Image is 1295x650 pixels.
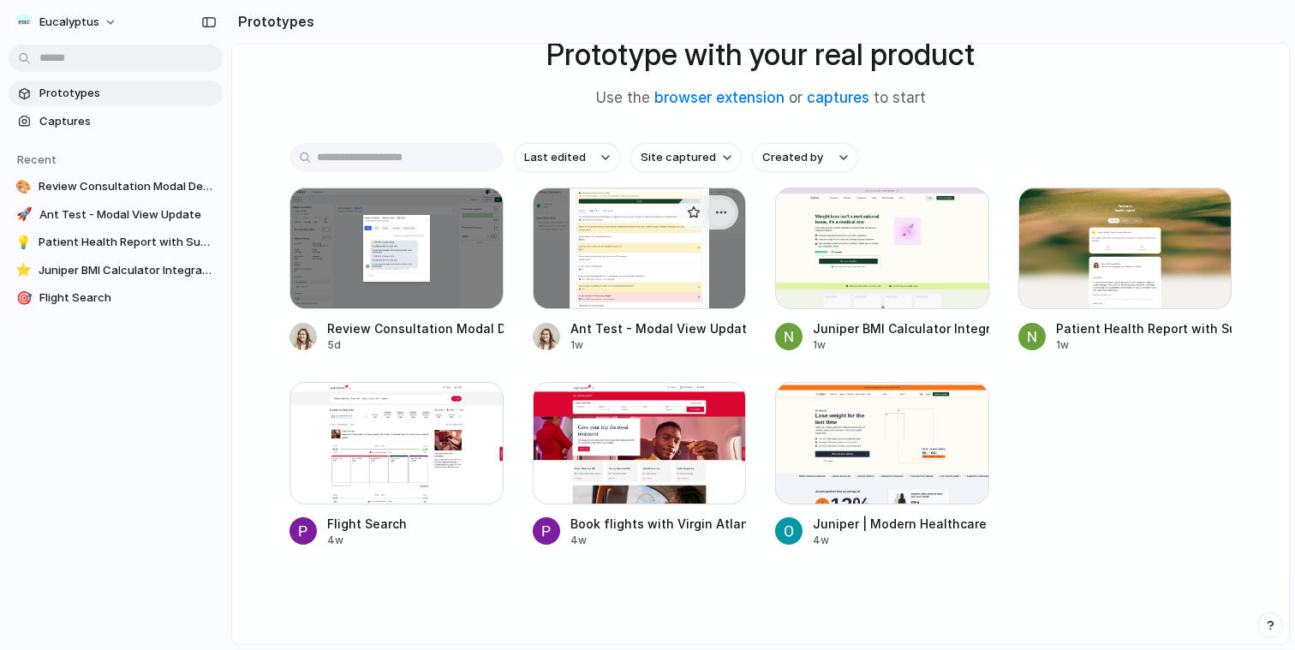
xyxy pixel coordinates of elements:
span: eucalyptus [39,14,99,31]
div: Juniper | Modern Healthcare Treatments For All Women [813,515,989,533]
button: Site captured [630,143,742,172]
div: 1w [1056,337,1232,353]
span: Created by [762,149,823,166]
div: 🎯 [15,289,33,307]
button: eucalyptus [9,9,126,36]
div: Ant Test - Modal View Update [570,319,747,337]
div: 4w [327,533,407,548]
div: Book flights with Virgin Atlantic [570,515,747,533]
span: Site captured [641,149,716,166]
span: Use the or to start [596,87,926,110]
a: captures [807,89,869,106]
div: 🚀 [15,206,33,224]
span: Juniper BMI Calculator Integration [39,262,216,279]
a: 🎨Review Consultation Modal Design [9,174,223,200]
div: 4w [570,533,747,548]
a: Juniper | Modern Healthcare Treatments For All WomenJuniper | Modern Healthcare Treatments For Al... [775,382,989,547]
h1: Prototype with your real product [546,32,975,77]
span: Ant Test - Modal View Update [39,206,216,224]
span: Recent [17,152,57,166]
a: Juniper BMI Calculator IntegrationJuniper BMI Calculator Integration1w [775,188,989,353]
a: 🚀Ant Test - Modal View Update [9,202,223,228]
span: Patient Health Report with Summary Pillar [39,234,216,251]
a: 🎯Flight Search [9,285,223,311]
a: browser extension [654,89,785,106]
div: 🎨 [15,178,32,195]
div: Juniper BMI Calculator Integration [813,319,989,337]
a: Book flights with Virgin AtlanticBook flights with Virgin Atlantic4w [533,382,747,547]
div: 4w [813,533,989,548]
a: Patient Health Report with Summary PillarPatient Health Report with Summary Pillar1w [1018,188,1232,353]
div: Review Consultation Modal Design [327,319,504,337]
div: 5d [327,337,504,353]
span: Flight Search [39,289,216,307]
a: Captures [9,109,223,134]
span: Last edited [524,149,586,166]
a: 💡Patient Health Report with Summary Pillar [9,230,223,255]
a: Prototypes [9,81,223,106]
a: Review Consultation Modal DesignReview Consultation Modal Design5d [289,188,504,353]
a: Ant Test - Modal View UpdateAnt Test - Modal View Update1w [533,188,747,353]
span: Prototypes [39,85,216,102]
div: 💡 [15,234,32,251]
h2: Prototypes [231,11,314,32]
div: Flight Search [327,515,407,533]
a: ⭐Juniper BMI Calculator Integration [9,258,223,283]
div: 1w [570,337,747,353]
div: ⭐ [15,262,32,279]
button: Last edited [514,143,620,172]
span: Review Consultation Modal Design [39,178,216,195]
div: 1w [813,337,989,353]
button: Created by [752,143,858,172]
div: Patient Health Report with Summary Pillar [1056,319,1232,337]
span: Captures [39,113,216,130]
a: Flight SearchFlight Search4w [289,382,504,547]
